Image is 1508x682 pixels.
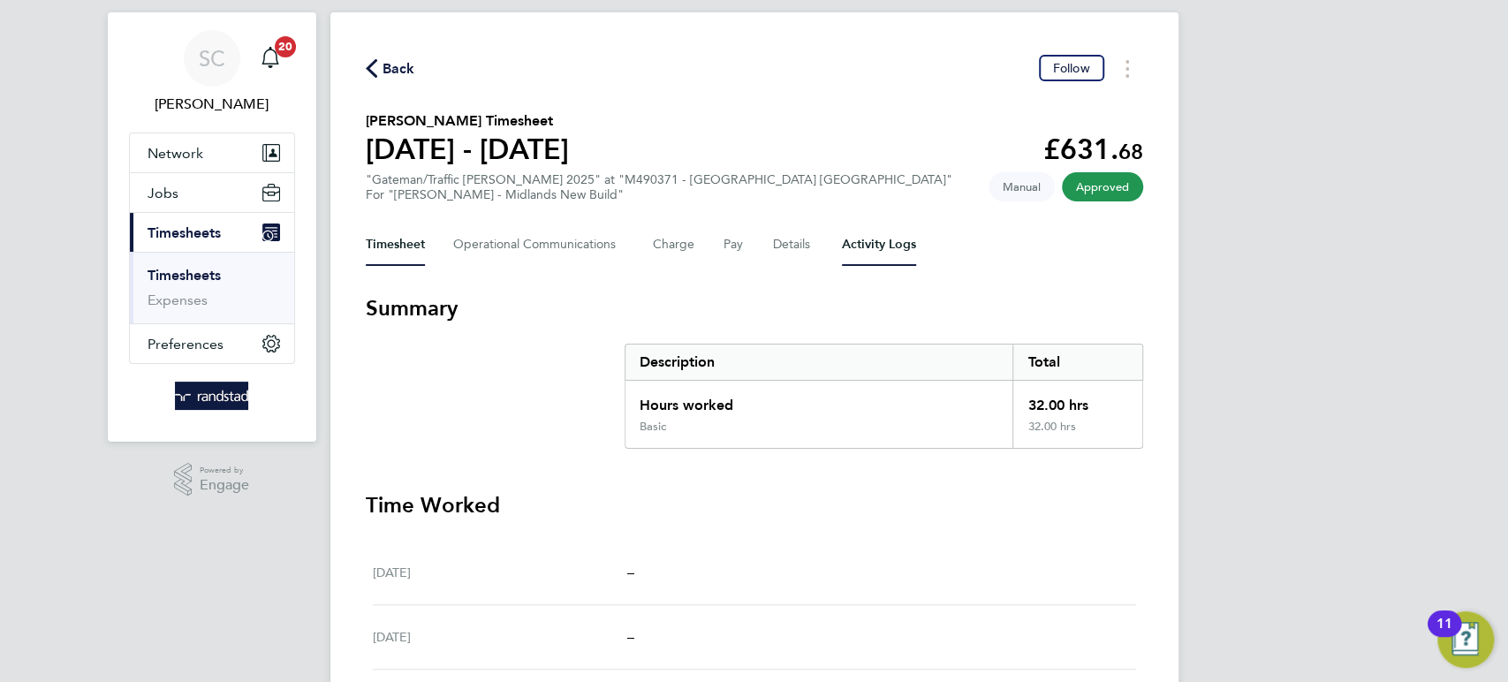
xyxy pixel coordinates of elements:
div: "Gateman/Traffic [PERSON_NAME] 2025" at "M490371 - [GEOGRAPHIC_DATA] [GEOGRAPHIC_DATA]" [366,172,952,202]
nav: Main navigation [108,12,316,442]
a: Go to home page [129,382,295,410]
h2: [PERSON_NAME] Timesheet [366,110,569,132]
span: Preferences [148,336,224,352]
div: Summary [625,344,1143,449]
button: Timesheet [366,224,425,266]
div: Hours worked [625,381,1013,420]
button: Activity Logs [842,224,916,266]
a: Powered byEngage [174,463,249,496]
span: Jobs [148,185,178,201]
span: Back [383,58,415,80]
div: Basic [640,420,666,434]
div: Total [1012,345,1141,380]
span: Follow [1053,60,1090,76]
h3: Summary [366,294,1143,322]
span: This timesheet has been approved. [1062,172,1143,201]
span: Engage [200,478,249,493]
span: Powered by [200,463,249,478]
div: Timesheets [130,252,294,323]
div: 32.00 hrs [1012,420,1141,448]
a: SC[PERSON_NAME] [129,30,295,115]
h3: Time Worked [366,491,1143,519]
span: SC [199,47,225,70]
img: randstad-logo-retina.png [175,382,248,410]
span: 68 [1118,139,1143,164]
span: Sallie Cutts [129,94,295,115]
div: [DATE] [373,626,627,648]
div: [DATE] [373,562,627,583]
button: Back [366,57,415,80]
a: Timesheets [148,267,221,284]
button: Open Resource Center, 11 new notifications [1437,611,1494,668]
button: Preferences [130,324,294,363]
button: Jobs [130,173,294,212]
span: Network [148,145,203,162]
button: Network [130,133,294,172]
button: Operational Communications [453,224,625,266]
div: 32.00 hrs [1012,381,1141,420]
span: – [626,628,633,645]
h1: [DATE] - [DATE] [366,132,569,167]
a: 20 [253,30,288,87]
button: Timesheets Menu [1111,55,1143,82]
span: Timesheets [148,224,221,241]
a: Expenses [148,292,208,308]
span: 20 [275,36,296,57]
div: 11 [1436,624,1452,647]
app-decimal: £631. [1043,133,1143,166]
div: Description [625,345,1013,380]
button: Charge [653,224,695,266]
button: Details [773,224,814,266]
span: – [626,564,633,580]
div: For "[PERSON_NAME] - Midlands New Build" [366,187,952,202]
span: This timesheet was manually created. [989,172,1055,201]
button: Pay [724,224,745,266]
button: Timesheets [130,213,294,252]
button: Follow [1039,55,1104,81]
